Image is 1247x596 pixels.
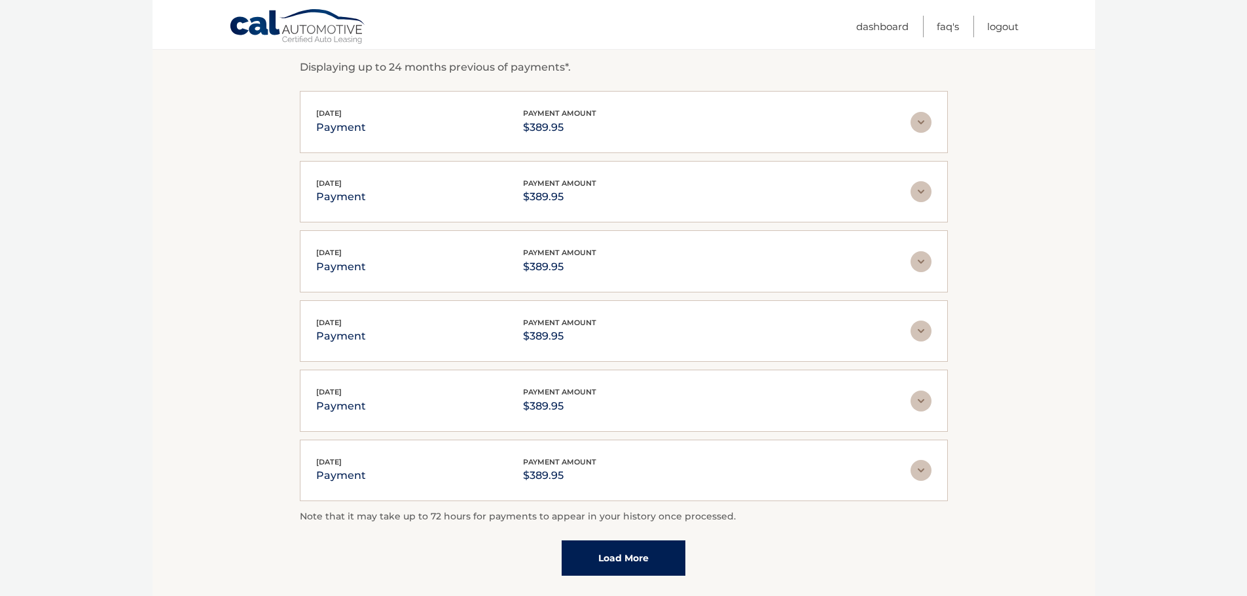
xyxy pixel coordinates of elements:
[523,109,596,118] span: payment amount
[300,509,948,525] p: Note that it may take up to 72 hours for payments to appear in your history once processed.
[300,60,948,75] p: Displaying up to 24 months previous of payments*.
[911,251,931,272] img: accordion-rest.svg
[856,16,909,37] a: Dashboard
[911,391,931,412] img: accordion-rest.svg
[987,16,1019,37] a: Logout
[523,327,596,345] p: $389.95
[523,318,596,327] span: payment amount
[316,258,366,276] p: payment
[523,457,596,466] span: payment amount
[316,397,366,415] p: payment
[316,466,366,485] p: payment
[911,321,931,342] img: accordion-rest.svg
[523,466,596,485] p: $389.95
[937,16,959,37] a: FAQ's
[523,387,596,396] span: payment amount
[911,112,931,133] img: accordion-rest.svg
[523,397,596,415] p: $389.95
[316,109,342,118] span: [DATE]
[316,318,342,327] span: [DATE]
[523,248,596,257] span: payment amount
[911,460,931,481] img: accordion-rest.svg
[316,188,366,206] p: payment
[316,248,342,257] span: [DATE]
[316,179,342,188] span: [DATE]
[316,457,342,466] span: [DATE]
[562,540,685,576] a: Load More
[523,118,596,137] p: $389.95
[316,118,366,137] p: payment
[523,188,596,206] p: $389.95
[523,258,596,276] p: $389.95
[911,181,931,202] img: accordion-rest.svg
[229,9,367,46] a: Cal Automotive
[316,387,342,396] span: [DATE]
[523,179,596,188] span: payment amount
[316,327,366,345] p: payment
